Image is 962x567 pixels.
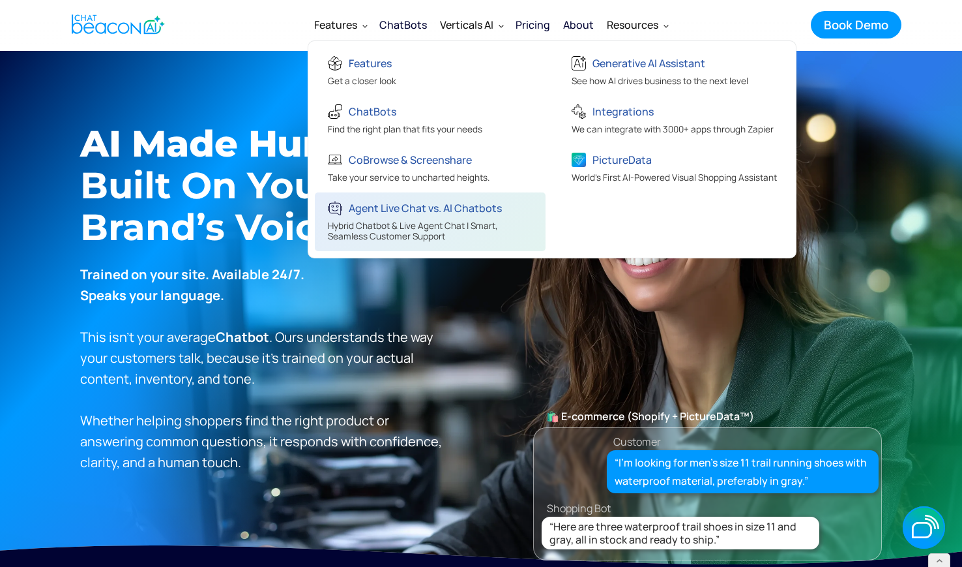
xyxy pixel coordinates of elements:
[499,23,504,28] img: Dropdown
[433,9,509,40] div: Verticals AI
[308,40,796,258] nav: Features
[592,102,654,121] div: Integrations
[534,407,881,425] div: 🛍️ E-commerce (Shopify + PictureData™)
[557,8,600,42] a: About
[373,9,433,40] a: ChatBots
[315,144,546,192] a: CoBrowse & ScreenshareTake your service to uncharted heights.
[572,76,748,89] div: See how AI drives business to the next level
[516,16,550,34] div: Pricing
[379,16,427,34] div: ChatBots
[349,54,392,72] div: Features
[80,123,533,248] h1: AI Made Human: ‍
[328,124,482,138] div: Find the right plan that fits your needs
[559,96,789,144] a: IntegrationsWe can integrate with 3000+ apps through Zapier
[80,163,340,249] span: Built on Your Brand’s Voice
[315,48,546,96] a: FeaturesGet a closer look
[328,172,489,186] div: Take your service to uncharted heights.
[592,54,705,72] div: Generative AI Assistant
[315,192,546,251] a: Agent Live Chat vs. AI ChatbotsHybrid Chatbot & Live Agent Chat | Smart, Seamless Customer Support
[80,264,443,473] p: This isn’t your average . Ours understands the way your customers talk, because it’s trained on y...
[80,266,304,304] strong: Trained on your site. Available 24/7. Speaks your language.
[314,16,357,34] div: Features
[328,221,536,245] div: Hybrid Chatbot & Live Agent Chat | Smart, Seamless Customer Support
[572,124,774,138] div: We can integrate with 3000+ apps through Zapier
[559,144,789,192] a: PictureDataWorld's First AI-Powered Visual Shopping Assistant
[600,9,674,40] div: Resources
[563,16,594,34] div: About
[613,433,661,451] div: Customer
[308,9,373,40] div: Features
[572,172,777,183] span: World's First AI-Powered Visual Shopping Assistant
[349,199,502,217] div: Agent Live Chat vs. AI Chatbots
[663,23,669,28] img: Dropdown
[349,151,472,169] div: CoBrowse & Screenshare
[315,96,546,144] a: ChatBotsFind the right plan that fits your needs
[440,16,493,34] div: Verticals AI
[592,151,652,169] div: PictureData
[349,102,396,121] div: ChatBots
[607,16,658,34] div: Resources
[824,16,888,33] div: Book Demo
[328,76,396,89] div: Get a closer look
[811,11,901,38] a: Book Demo
[559,48,789,96] a: Generative AI AssistantSee how AI drives business to the next level
[509,8,557,42] a: Pricing
[362,23,368,28] img: Dropdown
[615,453,871,490] div: “I’m looking for men’s size 11 trail running shoes with waterproof material, preferably in gray.”
[61,8,172,40] a: home
[216,328,269,346] strong: Chatbot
